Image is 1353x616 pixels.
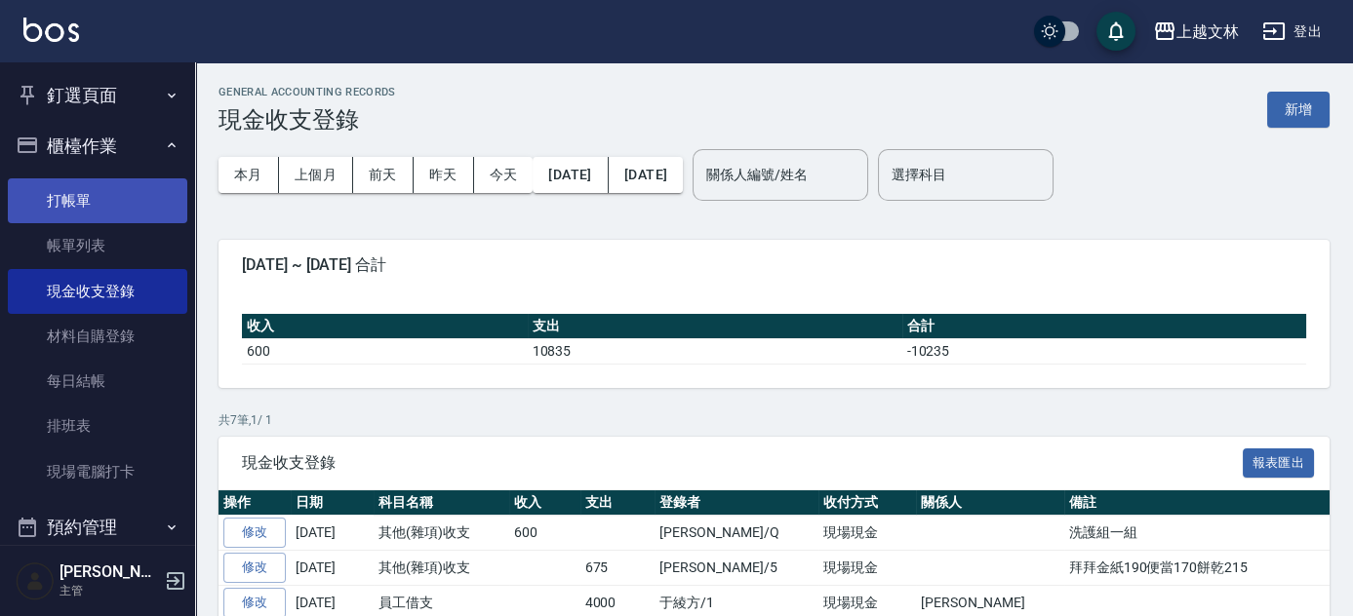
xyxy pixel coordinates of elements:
[8,269,187,314] a: 現金收支登錄
[1243,448,1315,479] button: 報表匯出
[818,516,917,551] td: 現場現金
[8,121,187,172] button: 櫃檯作業
[291,490,374,516] th: 日期
[374,490,509,516] th: 科目名稱
[414,157,474,193] button: 昨天
[509,516,580,551] td: 600
[528,314,902,339] th: 支出
[8,223,187,268] a: 帳單列表
[279,157,353,193] button: 上個月
[1267,92,1330,128] button: 新增
[655,490,817,516] th: 登錄者
[916,490,1063,516] th: 關係人
[219,86,396,98] h2: GENERAL ACCOUNTING RECORDS
[16,561,55,600] img: Person
[8,449,187,494] a: 現場電腦打卡
[818,490,917,516] th: 收付方式
[580,490,656,516] th: 支出
[374,516,509,551] td: 其他(雜項)收支
[1243,452,1315,471] a: 報表匯出
[8,359,187,404] a: 每日結帳
[8,70,187,121] button: 釘選頁面
[902,338,1306,364] td: -10235
[580,551,656,586] td: 675
[223,518,286,548] a: 修改
[509,490,580,516] th: 收入
[242,453,1243,473] span: 現金收支登錄
[60,582,159,599] p: 主管
[353,157,414,193] button: 前天
[818,551,917,586] td: 現場現金
[1145,12,1247,52] button: 上越文林
[474,157,534,193] button: 今天
[8,178,187,223] a: 打帳單
[374,551,509,586] td: 其他(雜項)收支
[291,516,374,551] td: [DATE]
[223,553,286,583] a: 修改
[1267,99,1330,118] a: 新增
[219,490,291,516] th: 操作
[609,157,683,193] button: [DATE]
[242,314,528,339] th: 收入
[1096,12,1135,51] button: save
[655,516,817,551] td: [PERSON_NAME]/Q
[8,314,187,359] a: 材料自購登錄
[528,338,902,364] td: 10835
[1176,19,1239,44] div: 上越文林
[219,157,279,193] button: 本月
[219,411,1330,429] p: 共 7 筆, 1 / 1
[533,157,608,193] button: [DATE]
[60,562,159,582] h5: [PERSON_NAME]
[242,255,1306,275] span: [DATE] ~ [DATE] 合計
[8,404,187,448] a: 排班表
[655,551,817,586] td: [PERSON_NAME]/5
[8,502,187,553] button: 預約管理
[219,106,396,134] h3: 現金收支登錄
[23,18,79,42] img: Logo
[242,338,528,364] td: 600
[1254,14,1330,50] button: 登出
[902,314,1306,339] th: 合計
[291,551,374,586] td: [DATE]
